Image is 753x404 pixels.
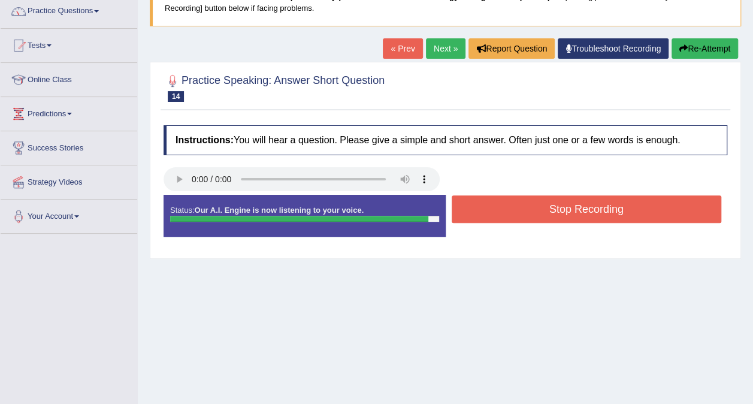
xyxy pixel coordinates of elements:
[1,63,137,93] a: Online Class
[1,131,137,161] a: Success Stories
[452,195,722,223] button: Stop Recording
[176,135,234,145] b: Instructions:
[672,38,738,59] button: Re-Attempt
[383,38,422,59] a: « Prev
[1,200,137,230] a: Your Account
[168,91,184,102] span: 14
[1,165,137,195] a: Strategy Videos
[164,195,446,237] div: Status:
[1,29,137,59] a: Tests
[164,125,727,155] h4: You will hear a question. Please give a simple and short answer. Often just one or a few words is...
[426,38,465,59] a: Next »
[164,72,385,102] h2: Practice Speaking: Answer Short Question
[558,38,669,59] a: Troubleshoot Recording
[1,97,137,127] a: Predictions
[468,38,555,59] button: Report Question
[194,206,364,215] strong: Our A.I. Engine is now listening to your voice.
